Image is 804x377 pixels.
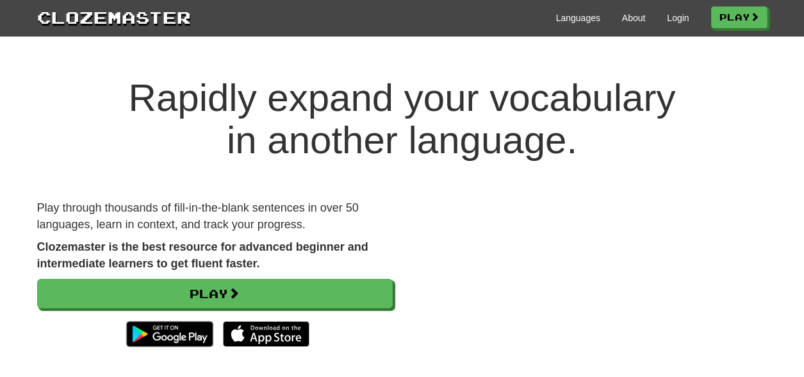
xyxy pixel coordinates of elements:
a: About [622,12,646,24]
a: Login [667,12,689,24]
a: Clozemaster [37,5,191,29]
p: Play through thousands of fill-in-the-blank sentences in over 50 languages, learn in context, and... [37,200,393,233]
img: Download_on_the_App_Store_Badge_US-UK_135x40-25178aeef6eb6b83b96f5f2d004eda3bffbb37122de64afbaef7... [223,321,309,347]
a: Languages [556,12,600,24]
img: Get it on Google Play [120,315,219,353]
a: Play [37,279,393,308]
strong: Clozemaster is the best resource for advanced beginner and intermediate learners to get fluent fa... [37,240,368,270]
a: Play [711,6,767,28]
